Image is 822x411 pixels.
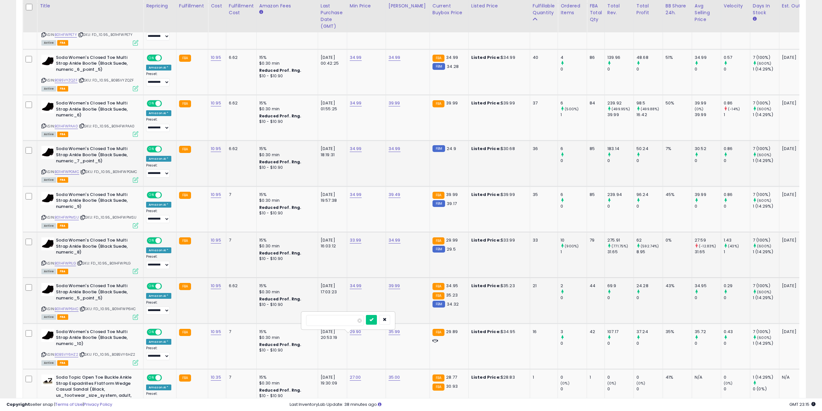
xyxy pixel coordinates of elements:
div: 37 [533,100,553,106]
small: FBM [432,200,445,207]
div: 0 [724,158,750,164]
div: Min Price [350,3,383,9]
div: 0 [560,295,587,301]
div: 7 (100%) [753,283,779,289]
div: 139.96 [607,55,634,60]
div: 6.62 [229,146,251,152]
div: 34.95 [695,283,721,289]
div: $35.23 [471,283,525,289]
div: 21 [533,283,553,289]
div: ASIN: [41,237,138,273]
div: FBA Total Qty [590,3,602,23]
span: | SKU: FD_10.95_B01HFWPGMC [80,169,137,174]
span: FBA [57,223,68,229]
a: 10.95 [211,329,221,335]
div: Amazon AI * [146,110,171,116]
div: Preset: [146,209,171,223]
span: OFF [161,284,171,289]
div: 34.99 [695,55,721,60]
span: All listings currently available for purchase on Amazon [41,132,56,137]
small: (600%) [757,106,771,112]
div: $0.30 min [259,106,313,112]
a: 35.99 [389,329,400,335]
div: 43% [666,283,687,289]
div: 1 [560,112,587,118]
span: ON [147,101,155,106]
div: Preset: [146,117,171,132]
div: $39.99 [471,192,525,198]
div: 0 [695,66,721,72]
span: | SKU: FD_10.95_B01HFWPE7Y [78,32,133,37]
a: 39.99 [389,283,400,289]
div: 16.42 [636,112,663,118]
span: 29.99 [446,237,458,243]
span: OFF [161,55,171,60]
span: ON [147,192,155,198]
a: B0B5VYZQZF [55,78,78,83]
div: 6.62 [229,55,251,60]
small: (499.95%) [612,106,630,112]
small: (600%) [757,61,771,66]
div: 0 [560,158,587,164]
div: $34.99 [471,55,525,60]
a: 34.99 [350,191,362,198]
div: [DATE] 00:42:25 [321,55,342,66]
span: OFF [161,146,171,152]
a: 34.99 [389,146,400,152]
div: Repricing [146,3,174,9]
a: 29.90 [350,329,361,335]
div: 45% [666,192,687,198]
a: 34.99 [389,54,400,61]
a: Terms of Use [55,401,83,407]
span: OFF [161,238,171,243]
img: 41lxBpMKsJL._SL40_.jpg [41,329,54,342]
div: 36 [533,146,553,152]
a: B01HFWPGMC [55,169,79,175]
small: FBA [179,192,191,199]
div: 48.68 [636,55,663,60]
div: 2 [560,283,587,289]
a: 10.95 [211,283,221,289]
small: FBA [432,283,444,290]
div: [PERSON_NAME] [389,3,427,9]
div: 275.91 [607,237,634,243]
div: Amazon AI * [146,247,171,253]
div: 84 [590,100,600,106]
a: 39.99 [389,100,400,106]
div: 85 [590,146,600,152]
div: [DATE] 16:03:12 [321,237,342,249]
div: 0 [607,203,634,209]
div: 1.43 [724,237,750,243]
div: 98.5 [636,100,663,106]
div: 96.24 [636,192,663,198]
span: FBA [57,177,68,183]
span: All listings currently available for purchase on Amazon [41,40,56,46]
b: Reduced Prof. Rng. [259,68,302,73]
div: 69.9 [607,283,634,289]
div: 4 [560,55,587,60]
div: 6 [560,146,587,152]
span: 29.5 [447,246,456,252]
b: Reduced Prof. Rng. [259,250,302,256]
div: 86 [590,55,600,60]
small: FBA [179,55,191,62]
div: 0.86 [724,146,750,152]
div: Total Profit [636,3,660,16]
div: 44 [590,283,600,289]
div: [DATE] 19:57:38 [321,192,342,203]
b: Soda Women's Closed Toe Multi Strap Ankle Bootie (Black Suede, numeric_8) [56,237,134,257]
div: Amazon AI * [146,156,171,162]
span: 39.99 [446,191,458,198]
a: B01HFWPILG [55,261,76,266]
div: Preset: [146,72,171,86]
small: (-12.83%) [699,243,716,249]
div: 62 [636,237,663,243]
a: B01HFWPE7Y [55,32,77,38]
div: Fulfillment Cost [229,3,254,16]
div: 0 [724,66,750,72]
div: Amazon AI * [146,202,171,208]
div: 1 [724,249,750,255]
span: OFF [161,192,171,198]
a: 34.99 [389,237,400,243]
div: [DATE] 18:19:31 [321,146,342,157]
